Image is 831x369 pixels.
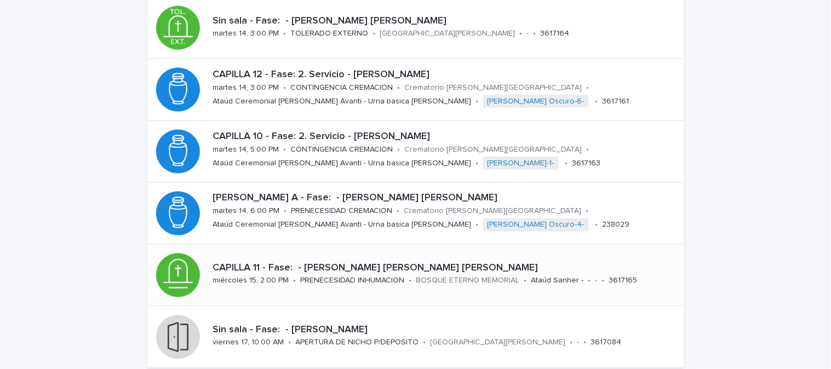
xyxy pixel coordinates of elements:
[588,276,591,286] p: •
[595,97,598,106] p: •
[301,276,405,286] p: PRENECESIDAD INHUMACION
[527,29,529,38] p: -
[409,276,412,286] p: •
[213,338,284,348] p: viernes 17, 10:00 AM
[284,83,286,93] p: •
[284,29,286,38] p: •
[405,145,582,154] p: Crematorio [PERSON_NAME][GEOGRAPHIC_DATA]
[398,83,400,93] p: •
[213,263,680,275] p: CAPILLA 11 - Fase: - [PERSON_NAME] [PERSON_NAME] [PERSON_NAME]
[488,159,554,168] a: [PERSON_NAME]-1-
[147,245,684,307] a: CAPILLA 11 - Fase: - [PERSON_NAME] [PERSON_NAME] [PERSON_NAME]miércoles 15, 2:00 PM•PRENECESIDAD ...
[213,15,680,27] p: Sin sala - Fase: - [PERSON_NAME] [PERSON_NAME]
[591,338,622,348] p: 3617084
[577,338,580,348] p: -
[602,276,605,286] p: •
[284,145,286,154] p: •
[488,97,584,106] a: [PERSON_NAME] Oscuro-6-
[603,97,629,106] p: 3617161
[291,207,393,216] p: PRENECESIDAD CREMACION
[520,29,523,38] p: •
[213,325,680,337] p: Sin sala - Fase: - [PERSON_NAME]
[404,207,582,216] p: Crematorio [PERSON_NAME][GEOGRAPHIC_DATA]
[431,338,566,348] p: [GEOGRAPHIC_DATA][PERSON_NAME]
[534,29,536,38] p: •
[587,145,589,154] p: •
[595,276,598,286] p: -
[291,83,393,93] p: CONTINGENCIA CREMACION
[524,276,527,286] p: •
[609,276,638,286] p: 3617165
[531,276,584,286] p: Ataúd Sanher -
[587,83,589,93] p: •
[284,207,287,216] p: •
[296,338,419,348] p: APERTURA DE NICHO P/DEPOSITO
[294,276,296,286] p: •
[147,59,684,121] a: CAPILLA 12 - Fase: 2. Servicio - [PERSON_NAME]martes 14, 3:00 PM•CONTINGENCIA CREMACION•Crematori...
[213,207,280,216] p: martes 14, 6:00 PM
[565,159,568,168] p: •
[213,276,289,286] p: miércoles 15, 2:00 PM
[213,159,472,168] p: Ataúd Ceremonial [PERSON_NAME] Avanti - Urna basica [PERSON_NAME]
[584,338,587,348] p: •
[476,159,479,168] p: •
[570,338,573,348] p: •
[423,338,426,348] p: •
[147,183,684,245] a: [PERSON_NAME] A - Fase: - [PERSON_NAME] [PERSON_NAME]martes 14, 6:00 PM•PRENECESIDAD CREMACION•Cr...
[373,29,376,38] p: •
[291,145,393,154] p: CONTINGENCIA CREMACION
[289,338,291,348] p: •
[476,97,479,106] p: •
[405,83,582,93] p: Crematorio [PERSON_NAME][GEOGRAPHIC_DATA]
[213,97,472,106] p: Ataúd Ceremonial [PERSON_NAME] Avanti - Urna basica [PERSON_NAME]
[398,145,400,154] p: •
[380,29,515,38] p: [GEOGRAPHIC_DATA][PERSON_NAME]
[213,193,680,205] p: [PERSON_NAME] A - Fase: - [PERSON_NAME] [PERSON_NAME]
[476,221,479,230] p: •
[572,159,601,168] p: 3617163
[291,29,369,38] p: TOLERADO EXTERNO
[213,221,472,230] p: Ataúd Ceremonial [PERSON_NAME] Avanti - Urna basica [PERSON_NAME]
[213,145,279,154] p: martes 14, 5:00 PM
[213,131,680,143] p: CAPILLA 10 - Fase: 2. Servicio - [PERSON_NAME]
[213,69,680,81] p: CAPILLA 12 - Fase: 2. Servicio - [PERSON_NAME]
[488,221,584,230] a: [PERSON_NAME] Oscuro-4-
[397,207,400,216] p: •
[213,29,279,38] p: martes 14, 3:00 PM
[213,83,279,93] p: martes 14, 3:00 PM
[416,276,520,286] p: BOSQUE ETERNO MEMORIAL
[147,121,684,183] a: CAPILLA 10 - Fase: 2. Servicio - [PERSON_NAME]martes 14, 5:00 PM•CONTINGENCIA CREMACION•Crematori...
[586,207,589,216] p: •
[147,307,684,368] a: Sin sala - Fase: - [PERSON_NAME]viernes 17, 10:00 AM•APERTURA DE NICHO P/DEPOSITO•[GEOGRAPHIC_DAT...
[541,29,570,38] p: 3617164
[603,221,630,230] p: 238029
[595,221,598,230] p: •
